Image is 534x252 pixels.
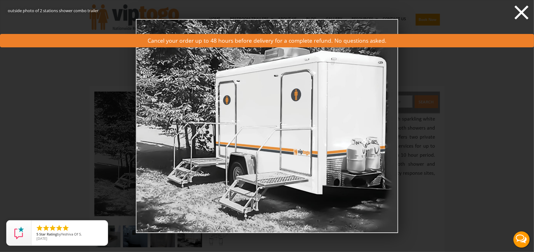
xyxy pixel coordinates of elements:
img: Review Rating [13,227,25,239]
li:  [42,224,50,232]
span: Star Rating [39,232,57,236]
span: 5 [36,232,38,236]
span: [DATE] [36,236,47,241]
span: by [36,232,103,237]
span: Yeshiva Of S. [61,232,82,236]
img: 2-SHOWER-COMBO.jpg [136,19,398,233]
button: Live Chat [509,227,534,252]
li:  [55,224,63,232]
li:  [36,224,43,232]
li:  [49,224,56,232]
li:  [62,224,69,232]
